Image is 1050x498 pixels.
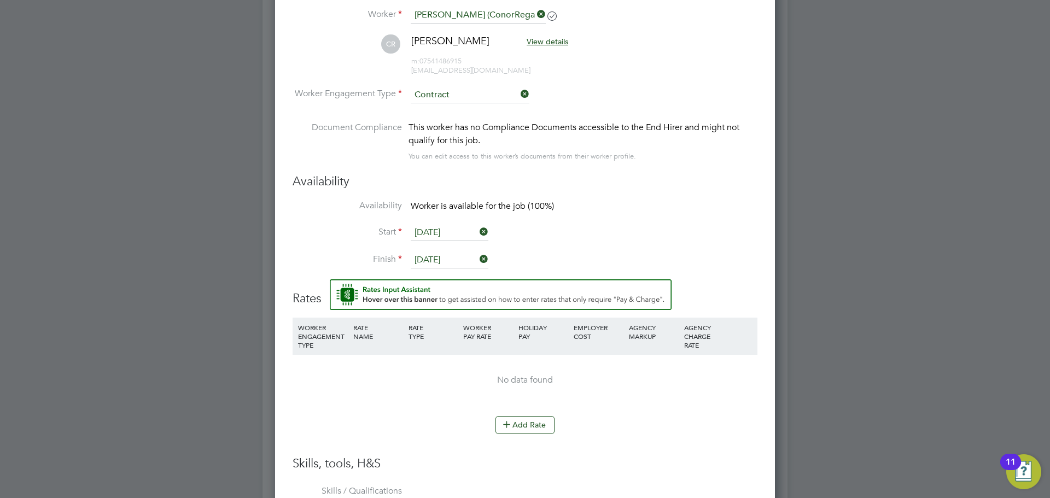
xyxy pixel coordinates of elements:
div: This worker has no Compliance Documents accessible to the End Hirer and might not qualify for thi... [409,121,757,147]
label: Finish [293,254,402,265]
input: Select one [411,225,488,241]
input: Select one [411,252,488,268]
div: 11 [1006,462,1016,476]
div: AGENCY CHARGE RATE [681,318,718,355]
button: Rate Assistant [330,279,672,310]
div: HOLIDAY PAY [516,318,571,346]
input: Select one [411,87,529,103]
label: Worker Engagement Type [293,88,402,99]
div: RATE NAME [351,318,406,346]
h3: Availability [293,174,757,190]
h3: Skills, tools, H&S [293,456,757,472]
div: RATE TYPE [406,318,461,346]
span: 07541486915 [411,56,462,66]
div: WORKER PAY RATE [460,318,516,346]
label: Worker [293,9,402,20]
input: Search for... [411,7,546,24]
label: Document Compliance [293,121,402,161]
span: CR [381,34,400,54]
span: m: [411,56,419,66]
span: [EMAIL_ADDRESS][DOMAIN_NAME] [411,66,530,75]
div: WORKER ENGAGEMENT TYPE [295,318,351,355]
div: You can edit access to this worker’s documents from their worker profile. [409,150,636,163]
button: Open Resource Center, 11 new notifications [1006,454,1041,489]
div: EMPLOYER COST [571,318,626,346]
h3: Rates [293,279,757,307]
span: View details [527,37,568,46]
label: Availability [293,200,402,212]
span: Worker is available for the job (100%) [411,201,554,212]
div: AGENCY MARKUP [626,318,681,346]
label: Skills / Qualifications [293,485,402,497]
span: [PERSON_NAME] [411,34,489,47]
label: Start [293,226,402,238]
button: Add Rate [495,416,555,433]
div: No data found [304,374,746,386]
